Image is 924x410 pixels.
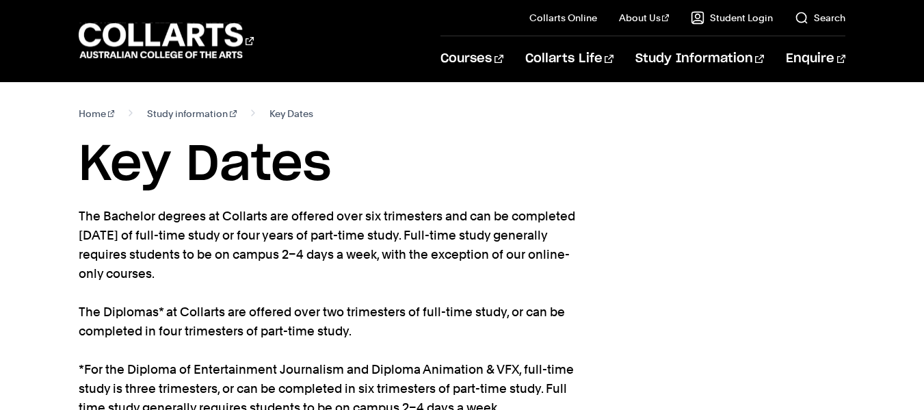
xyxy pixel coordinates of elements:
a: Search [795,11,845,25]
a: About Us [619,11,670,25]
span: Key Dates [269,104,313,123]
a: Study information [147,104,237,123]
a: Collarts Online [529,11,597,25]
a: Student Login [691,11,773,25]
a: Collarts Life [525,36,613,81]
a: Courses [440,36,503,81]
h1: Key Dates [79,134,845,196]
a: Home [79,104,115,123]
a: Enquire [786,36,845,81]
a: Study Information [635,36,764,81]
div: Go to homepage [79,21,254,60]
